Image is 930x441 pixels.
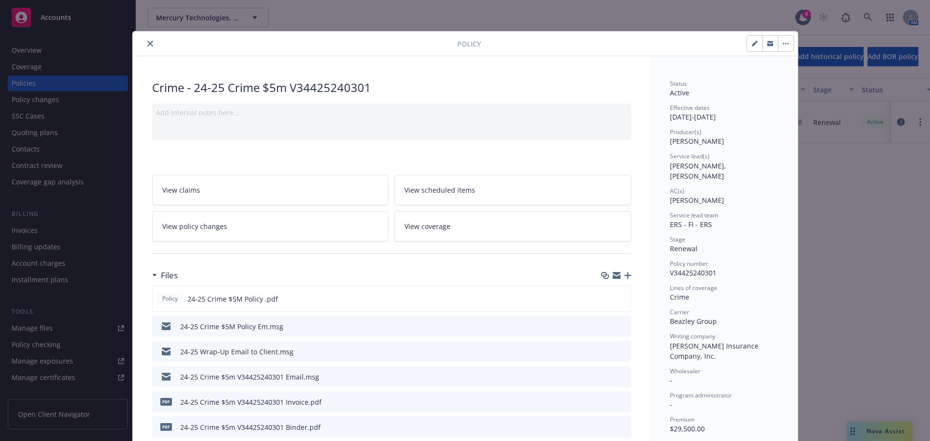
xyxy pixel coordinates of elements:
[152,175,389,205] a: View claims
[603,294,610,304] button: download file
[670,104,710,112] span: Effective dates
[161,269,178,282] h3: Files
[152,79,631,96] div: Crime - 24-25 Crime $5m V34425240301
[180,321,283,332] div: 24-25 Crime $5M Policy Em.msg
[670,137,724,146] span: [PERSON_NAME]
[180,347,294,357] div: 24-25 Wrap-Up Email to Client.msg
[670,259,708,268] span: Policy number
[160,398,172,405] span: pdf
[160,423,172,430] span: pdf
[404,221,450,231] span: View coverage
[670,284,717,292] span: Lines of coverage
[603,422,611,432] button: download file
[180,397,322,407] div: 24-25 Crime $5m V34425240301 Invoice.pdf
[404,185,475,195] span: View scheduled items
[603,372,611,382] button: download file
[162,221,227,231] span: View policy changes
[619,321,627,332] button: preview file
[152,269,178,282] div: Files
[670,152,710,160] span: Service lead(s)
[670,367,700,375] span: Wholesaler
[618,294,627,304] button: preview file
[162,185,200,195] span: View claims
[670,104,778,122] div: [DATE] - [DATE]
[144,38,156,49] button: close
[670,415,695,424] span: Premium
[603,397,611,407] button: download file
[670,161,728,181] span: [PERSON_NAME], [PERSON_NAME]
[180,372,319,382] div: 24-25 Crime $5m V34425240301 Email.msg
[670,391,732,399] span: Program administrator
[670,211,718,219] span: Service lead team
[457,39,481,49] span: Policy
[619,372,627,382] button: preview file
[670,79,687,88] span: Status
[670,424,705,433] span: $29,500.00
[394,211,631,242] a: View coverage
[152,211,389,242] a: View policy changes
[670,187,684,195] span: AC(s)
[619,397,627,407] button: preview file
[160,294,180,303] span: Policy
[670,308,689,316] span: Carrier
[156,107,627,118] div: Add internal notes here...
[670,332,715,340] span: Writing company
[670,196,724,205] span: [PERSON_NAME]
[670,235,685,243] span: Stage
[670,244,697,253] span: Renewal
[394,175,631,205] a: View scheduled items
[670,341,760,361] span: [PERSON_NAME] Insurance Company, Inc.
[670,376,672,385] span: -
[670,220,712,229] span: ERS - FI - ERS
[187,294,278,304] span: 24-25 Crime $5M Policy .pdf
[619,347,627,357] button: preview file
[603,347,611,357] button: download file
[180,422,321,432] div: 24-25 Crime $5m V34425240301 Binder.pdf
[670,128,701,136] span: Producer(s)
[603,321,611,332] button: download file
[619,422,627,432] button: preview file
[670,400,672,409] span: -
[670,317,717,326] span: Beazley Group
[670,268,716,277] span: V34425240301
[670,88,689,97] span: Active
[670,292,778,302] div: Crime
